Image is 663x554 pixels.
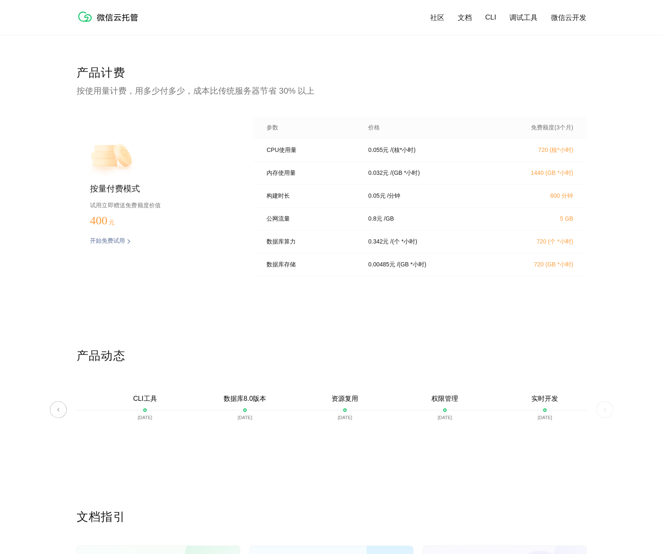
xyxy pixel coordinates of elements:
[500,192,573,200] p: 600 分钟
[384,215,394,223] p: / GB
[133,395,157,403] p: CLI工具
[438,415,452,420] p: [DATE]
[509,13,538,22] a: 调试工具
[390,238,417,246] p: / (个 *小时)
[77,65,586,82] p: 产品计费
[77,85,586,97] p: 按使用量计费，用多少付多少，成本比传统服务器节省 30% 以上
[390,169,420,177] p: / (GB *小时)
[267,147,356,154] p: CPU使用量
[458,13,472,22] a: 文档
[267,192,356,200] p: 构建时长
[500,238,573,246] p: 720 (个 *小时)
[368,261,395,268] p: 0.00485 元
[338,415,352,420] p: [DATE]
[90,200,227,211] p: 试用立即赠送免费额度价值
[500,215,573,222] p: 5 GB
[238,415,252,420] p: [DATE]
[368,169,389,177] p: 0.032 元
[368,238,389,246] p: 0.342 元
[531,395,558,403] p: 实时开发
[77,19,143,26] a: 微信云托管
[267,261,356,268] p: 数据库存储
[90,183,227,195] p: 按量付费模式
[500,261,573,268] p: 720 (GB *小时)
[538,415,552,420] p: [DATE]
[368,215,382,223] p: 0.8 元
[368,192,385,200] p: 0.05 元
[77,8,143,25] img: 微信云托管
[90,214,132,227] p: 400
[368,124,380,132] p: 价格
[485,13,496,22] a: CLI
[430,13,444,22] a: 社区
[331,395,358,403] p: 资源复用
[500,124,573,132] p: 免费额度(3个月)
[267,215,356,223] p: 公网流量
[397,261,426,268] p: / (GB *小时)
[368,147,389,154] p: 0.055 元
[500,169,573,177] p: 1440 (GB *小时)
[109,219,115,226] span: 元
[267,238,356,246] p: 数据库算力
[500,147,573,154] p: 720 (核*小时)
[267,124,356,132] p: 参数
[90,237,125,246] p: 开始免费试用
[390,147,416,154] p: / (核*小时)
[77,348,586,365] p: 产品动态
[387,192,400,200] p: / 分钟
[77,509,586,526] p: 文档指引
[267,169,356,177] p: 内存使用量
[224,395,266,403] p: 数据库8.0版本
[551,13,586,22] a: 微信云开发
[431,395,458,403] p: 权限管理
[138,415,152,420] p: [DATE]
